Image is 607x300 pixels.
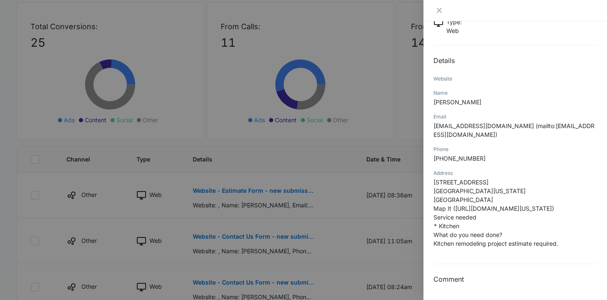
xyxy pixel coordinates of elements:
p: Type : [446,18,462,26]
div: Name [433,89,597,97]
div: Website [433,75,597,83]
span: [PERSON_NAME] [433,98,481,106]
span: [GEOGRAPHIC_DATA] [433,196,493,203]
span: [EMAIL_ADDRESS][DOMAIN_NAME] (mailto:[EMAIL_ADDRESS][DOMAIN_NAME]) [433,122,594,138]
h3: Comment [433,274,597,284]
span: [STREET_ADDRESS] [433,179,489,186]
span: What do you need done? [433,231,502,238]
span: close [436,7,443,14]
p: Web [446,26,462,35]
span: [GEOGRAPHIC_DATA][US_STATE] [433,187,526,194]
span: Kitchen remodeling project estimate required. [433,240,558,247]
div: Email [433,113,597,121]
span: * Kitchen [433,222,459,229]
span: Map It ([URL][DOMAIN_NAME][US_STATE]) [433,205,554,212]
div: Address [433,169,597,177]
button: Close [433,7,445,14]
div: Phone [433,146,597,153]
h2: Details [433,55,597,66]
span: Service needed [433,214,476,221]
span: [PHONE_NUMBER] [433,155,486,162]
